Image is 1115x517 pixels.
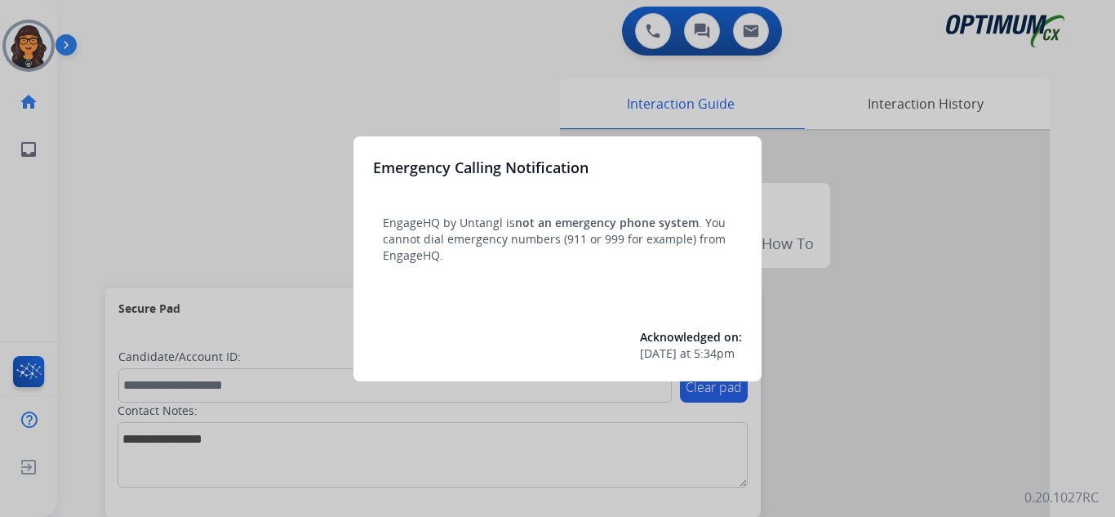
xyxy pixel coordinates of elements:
[694,345,735,362] span: 5:34pm
[515,215,699,230] span: not an emergency phone system
[383,215,732,264] p: EngageHQ by Untangl is . You cannot dial emergency numbers (911 or 999 for example) from EngageHQ.
[373,156,589,179] h3: Emergency Calling Notification
[640,345,742,362] div: at
[1024,488,1099,507] p: 0.20.1027RC
[640,329,742,345] span: Acknowledged on:
[640,345,677,362] span: [DATE]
